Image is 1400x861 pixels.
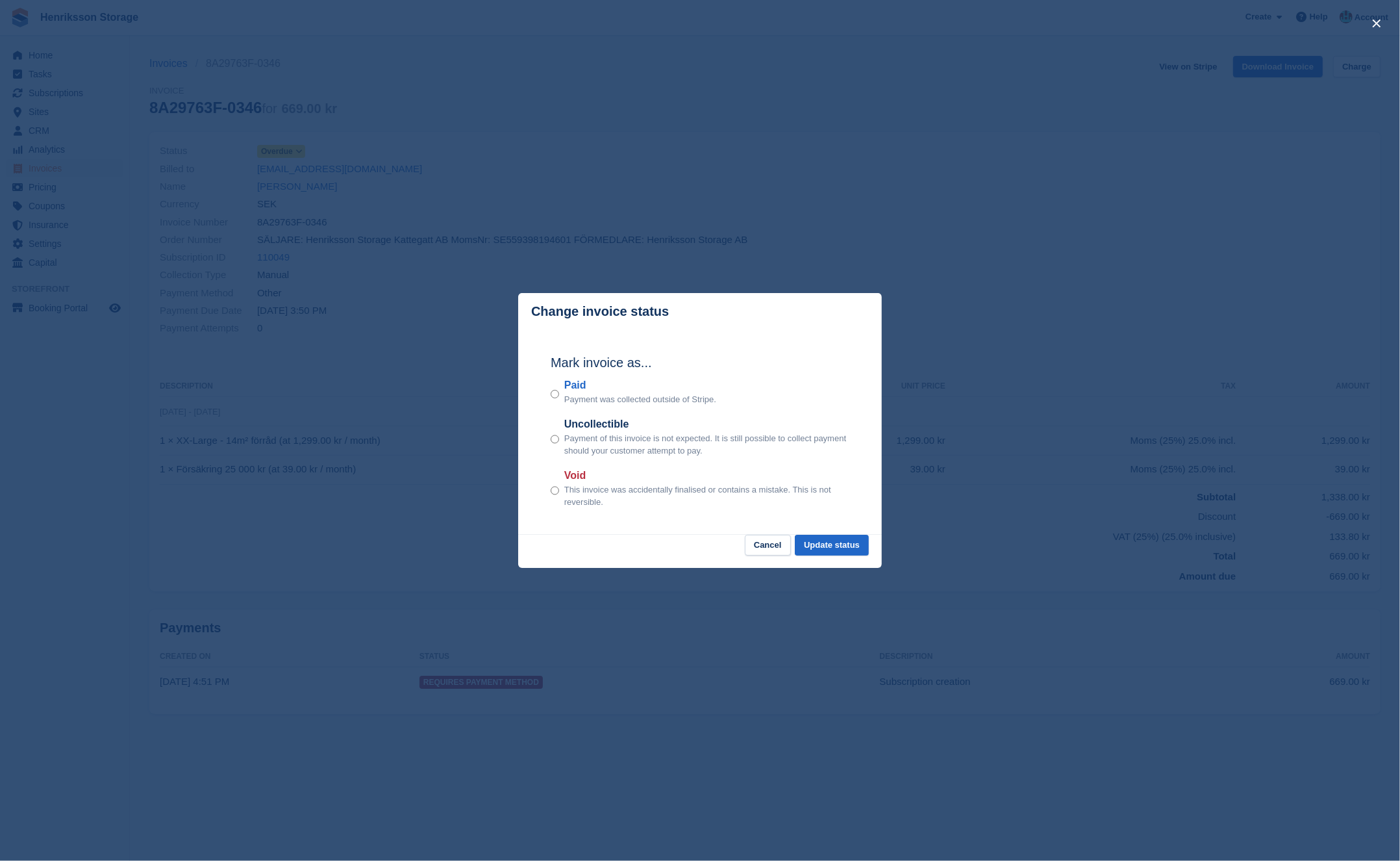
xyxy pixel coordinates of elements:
label: Paid [564,378,716,393]
p: Change invoice status [531,304,669,319]
label: Uncollectible [564,417,849,432]
label: Void [564,468,849,483]
h2: Mark invoice as... [551,353,849,372]
p: Payment was collected outside of Stripe. [564,393,716,406]
button: Update status [795,535,869,556]
button: Cancel [745,535,791,556]
button: close [1366,13,1387,34]
p: This invoice was accidentally finalised or contains a mistake. This is not reversible. [564,483,849,509]
p: Payment of this invoice is not expected. It is still possible to collect payment should your cust... [564,432,849,457]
